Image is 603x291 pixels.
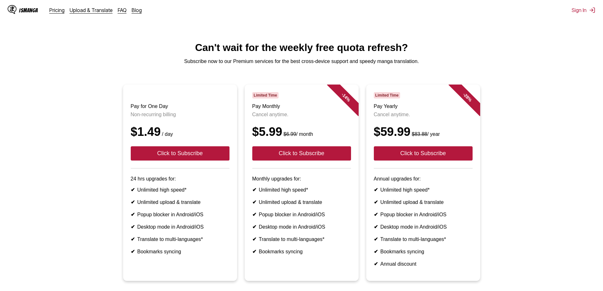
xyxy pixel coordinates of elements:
[282,131,313,137] small: / month
[131,125,229,139] div: $1.49
[374,92,400,98] span: Limited Time
[252,236,351,242] li: Translate to multi-languages*
[374,187,473,193] li: Unlimited high speed*
[374,224,473,230] li: Desktop mode in Android/iOS
[8,5,49,15] a: IsManga LogoIsManga
[374,146,473,161] button: Click to Subscribe
[252,212,351,218] li: Popup blocker in Android/iOS
[374,212,378,217] b: ✔
[118,7,127,13] a: FAQ
[374,249,473,255] li: Bookmarks syncing
[131,224,135,230] b: ✔
[131,236,229,242] li: Translate to multi-languages*
[161,131,173,137] small: / day
[374,176,473,182] p: Annual upgrades for:
[131,212,135,217] b: ✔
[374,237,378,242] b: ✔
[131,187,229,193] li: Unlimited high speed*
[8,5,16,14] img: IsManga Logo
[131,199,229,205] li: Unlimited upload & translate
[252,249,351,255] li: Bookmarks syncing
[374,104,473,109] h3: Pay Yearly
[252,224,351,230] li: Desktop mode in Android/iOS
[131,104,229,109] h3: Pay for One Day
[70,7,113,13] a: Upload & Translate
[132,7,142,13] a: Blog
[589,7,595,13] img: Sign out
[374,199,473,205] li: Unlimited upload & translate
[374,112,473,117] p: Cancel anytime.
[131,187,135,193] b: ✔
[252,92,279,98] span: Limited Time
[572,7,595,13] button: Sign In
[374,199,378,205] b: ✔
[374,249,378,254] b: ✔
[5,42,598,54] h1: Can't wait for the weekly free quota refresh?
[252,146,351,161] button: Click to Subscribe
[374,187,378,193] b: ✔
[374,236,473,242] li: Translate to multi-languages*
[448,78,486,116] div: - 28 %
[374,261,473,267] li: Annual discount
[411,131,440,137] small: / year
[252,112,351,117] p: Cancel anytime.
[131,224,229,230] li: Desktop mode in Android/iOS
[412,131,427,137] s: $83.88
[252,224,256,230] b: ✔
[252,249,256,254] b: ✔
[131,249,135,254] b: ✔
[131,237,135,242] b: ✔
[252,104,351,109] h3: Pay Monthly
[252,199,351,205] li: Unlimited upload & translate
[252,212,256,217] b: ✔
[252,125,351,139] div: $5.99
[284,131,296,137] s: $6.99
[131,249,229,255] li: Bookmarks syncing
[252,176,351,182] p: Monthly upgrades for:
[252,187,351,193] li: Unlimited high speed*
[374,224,378,230] b: ✔
[374,125,473,139] div: $59.99
[131,199,135,205] b: ✔
[374,212,473,218] li: Popup blocker in Android/iOS
[252,187,256,193] b: ✔
[19,7,38,13] div: IsManga
[131,146,229,161] button: Click to Subscribe
[374,261,378,267] b: ✔
[252,199,256,205] b: ✔
[131,176,229,182] p: 24 hrs upgrades for:
[252,237,256,242] b: ✔
[131,112,229,117] p: Non-recurring billing
[49,7,65,13] a: Pricing
[327,78,365,116] div: - 14 %
[5,59,598,64] p: Subscribe now to our Premium services for the best cross-device support and speedy manga translat...
[131,212,229,218] li: Popup blocker in Android/iOS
